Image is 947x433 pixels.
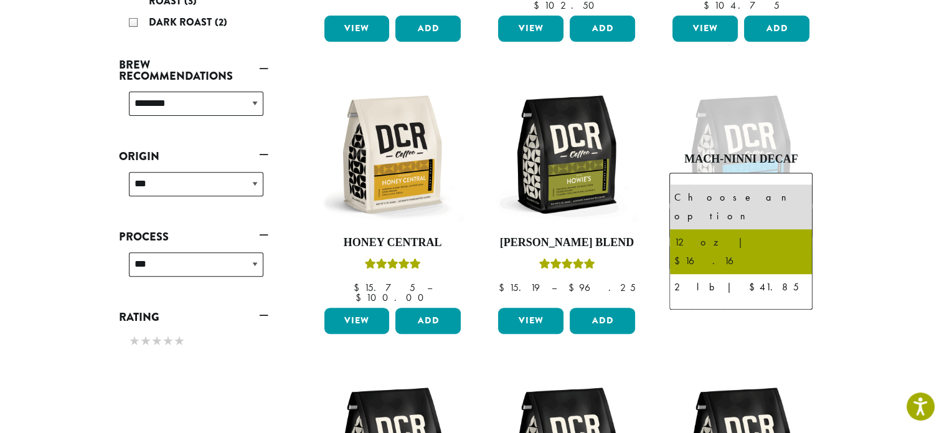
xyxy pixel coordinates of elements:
a: Brew Recommendations [119,54,268,87]
a: View [498,308,563,334]
div: Origin [119,167,268,211]
a: Process [119,226,268,247]
div: 2 lb | $41.85 [674,278,808,297]
a: View [498,16,563,42]
a: Rating [119,307,268,328]
div: Brew Recommendations [119,87,268,131]
span: – [426,281,431,294]
a: Honey CentralRated 5.00 out of 5 [321,83,464,303]
button: Add [395,308,461,334]
a: Origin [119,146,268,167]
span: Choose an option [669,173,813,204]
img: DCR-12oz-Howies-Stock-scaled.png [495,83,638,226]
span: ★ [140,332,151,350]
span: $ [353,281,364,294]
div: 5 lb | $102.75 [674,304,808,341]
button: Add [395,16,461,42]
button: Add [570,16,635,42]
div: Rating [119,328,268,356]
bdi: 100.00 [356,291,430,304]
span: – [551,281,556,294]
bdi: 96.25 [568,281,635,294]
div: Process [119,247,268,292]
h4: [PERSON_NAME] Blend [495,236,638,250]
bdi: 15.19 [498,281,539,294]
span: Dark Roast [149,15,215,29]
span: $ [498,281,509,294]
span: ★ [129,332,140,350]
button: Add [570,308,635,334]
span: $ [356,291,366,304]
span: ★ [174,332,185,350]
h4: Mach-Ninni Decaf [669,152,813,166]
span: $ [568,281,578,294]
span: Choose an option [675,176,768,201]
div: Rated 4.67 out of 5 [539,257,595,275]
a: View [324,16,390,42]
div: Rated 5.00 out of 5 [364,257,420,275]
div: 12 oz | $16.16 [674,233,808,270]
a: Rated 5.00 out of 5 [669,83,813,345]
button: Add [744,16,809,42]
img: DCR-12oz-Honey-Central-Stock-scaled.png [321,83,464,226]
a: View [324,308,390,334]
li: Choose an option [670,184,812,229]
a: View [672,16,738,42]
h4: Honey Central [321,236,464,250]
a: [PERSON_NAME] BlendRated 4.67 out of 5 [495,83,638,303]
span: ★ [151,332,163,350]
span: ★ [163,332,174,350]
bdi: 15.75 [353,281,415,294]
span: (2) [215,15,227,29]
